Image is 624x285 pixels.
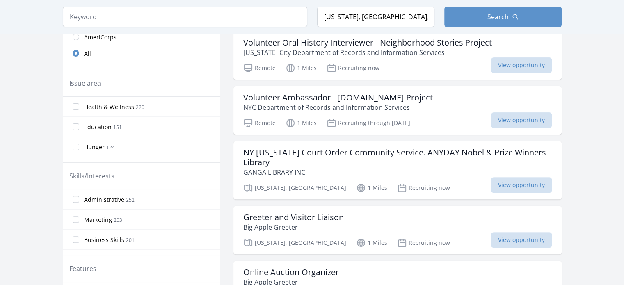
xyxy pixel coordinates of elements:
p: Recruiting now [327,63,379,73]
span: All [84,50,91,58]
h3: Volunteer Ambassador - [DOMAIN_NAME] Project [243,93,433,103]
legend: Features [69,264,96,274]
span: 151 [113,124,122,131]
a: Volunteer Oral History Interviewer - Neighborhood Stories Project [US_STATE] City Department of R... [233,31,562,80]
p: NYC Department of Records and Information Services [243,103,433,112]
input: Business Skills 201 [73,236,79,243]
span: Administrative [84,196,124,204]
a: All [63,45,220,62]
input: Marketing 203 [73,216,79,223]
h3: Volunteer Oral History Interviewer - Neighborhood Stories Project [243,38,492,48]
span: View opportunity [491,57,552,73]
a: Volunteer Ambassador - [DOMAIN_NAME] Project NYC Department of Records and Information Services R... [233,86,562,135]
p: 1 Miles [356,238,387,248]
p: Recruiting now [397,183,450,193]
p: 1 Miles [286,63,317,73]
h3: Greeter and Visitor Liaison [243,212,344,222]
span: View opportunity [491,112,552,128]
span: 252 [126,196,135,203]
span: Health & Wellness [84,103,134,111]
span: 220 [136,104,144,111]
p: [US_STATE], [GEOGRAPHIC_DATA] [243,183,346,193]
h3: Online Auction Organizer [243,267,339,277]
span: 124 [106,144,115,151]
p: Remote [243,63,276,73]
a: Greeter and Visitor Liaison Big Apple Greeter [US_STATE], [GEOGRAPHIC_DATA] 1 Miles Recruiting no... [233,206,562,254]
input: Health & Wellness 220 [73,103,79,110]
input: Keyword [63,7,307,27]
p: Recruiting through [DATE] [327,118,410,128]
p: Remote [243,118,276,128]
p: 1 Miles [356,183,387,193]
p: [US_STATE] City Department of Records and Information Services [243,48,492,57]
input: Hunger 124 [73,144,79,150]
p: GANGA LIBRARY INC [243,167,552,177]
span: Business Skills [84,236,124,244]
span: Hunger [84,143,105,151]
span: View opportunity [491,232,552,248]
a: AmeriCorps [63,29,220,45]
input: Location [317,7,434,27]
p: [US_STATE], [GEOGRAPHIC_DATA] [243,238,346,248]
span: 203 [114,217,122,223]
input: Education 151 [73,123,79,130]
span: Marketing [84,216,112,224]
legend: Issue area [69,78,101,88]
h3: NY [US_STATE] Court Order Community Service. ANYDAY Nobel & Prize Winners Library [243,148,552,167]
button: Search [444,7,562,27]
span: Search [487,12,509,22]
a: NY [US_STATE] Court Order Community Service. ANYDAY Nobel & Prize Winners Library GANGA LIBRARY I... [233,141,562,199]
span: 201 [126,237,135,244]
p: Recruiting now [397,238,450,248]
span: AmeriCorps [84,33,117,41]
p: Big Apple Greeter [243,222,344,232]
p: 1 Miles [286,118,317,128]
input: Administrative 252 [73,196,79,203]
span: Education [84,123,112,131]
legend: Skills/Interests [69,171,114,181]
span: View opportunity [491,177,552,193]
